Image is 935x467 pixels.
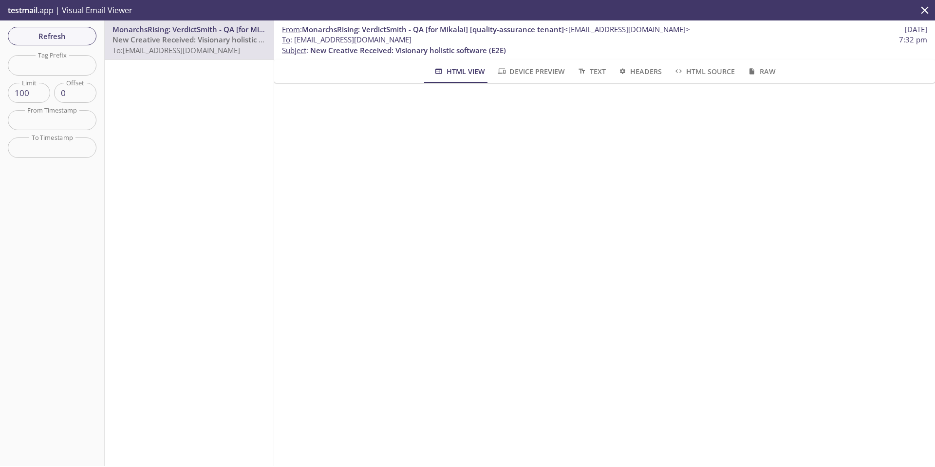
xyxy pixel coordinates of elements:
span: <[EMAIL_ADDRESS][DOMAIN_NAME]> [564,24,690,34]
div: MonarchsRising: VerdictSmith - QA [for Mikalai] [quality-assurance tenant]New Creative Received: ... [105,20,274,59]
span: Refresh [16,30,89,42]
span: Raw [747,65,775,78]
span: : [EMAIL_ADDRESS][DOMAIN_NAME] [282,35,411,45]
span: Headers [617,65,662,78]
span: 7:32 pm [899,35,927,45]
span: To: [EMAIL_ADDRESS][DOMAIN_NAME] [112,45,240,55]
span: To [282,35,290,44]
span: MonarchsRising: VerdictSmith - QA [for Mikalai] [quality-assurance tenant] [112,24,374,34]
span: Subject [282,45,306,55]
span: Text [577,65,605,78]
p: : [282,35,927,56]
span: [DATE] [905,24,927,35]
button: Refresh [8,27,96,45]
span: HTML View [433,65,485,78]
span: HTML Source [673,65,735,78]
nav: emails [105,20,274,60]
span: New Creative Received: Visionary holistic software (E2E) [310,45,506,55]
span: testmail [8,5,37,16]
span: From [282,24,300,34]
span: New Creative Received: Visionary holistic software (E2E) [112,35,308,44]
span: MonarchsRising: VerdictSmith - QA [for Mikalai] [quality-assurance tenant] [302,24,564,34]
span: : [282,24,690,35]
span: Device Preview [497,65,565,78]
